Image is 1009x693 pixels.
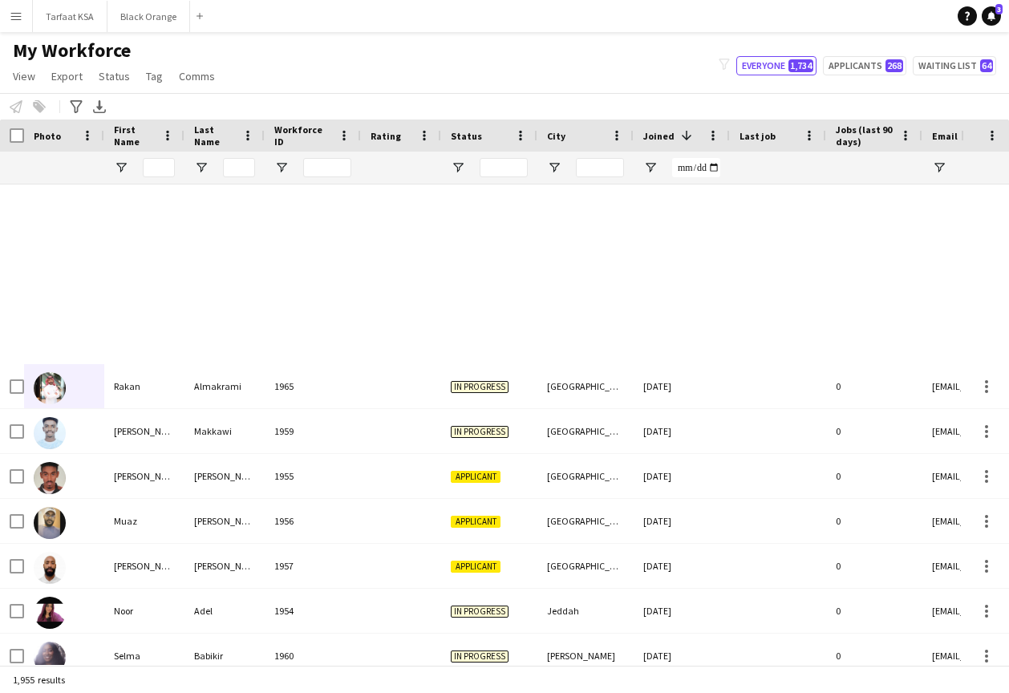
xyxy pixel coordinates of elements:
[643,130,675,142] span: Joined
[34,130,61,142] span: Photo
[194,124,236,148] span: Last Name
[980,59,993,72] span: 64
[634,364,730,408] div: [DATE]
[143,158,175,177] input: First Name Filter Input
[104,454,184,498] div: [PERSON_NAME]
[184,544,265,588] div: [PERSON_NAME]
[184,364,265,408] div: Almakrami
[826,454,922,498] div: 0
[274,124,332,148] span: Workforce ID
[995,4,1003,14] span: 3
[736,56,817,75] button: Everyone1,734
[265,499,361,543] div: 1956
[184,634,265,678] div: Babikir
[179,69,215,83] span: Comms
[537,544,634,588] div: [GEOGRAPHIC_DATA]
[104,499,184,543] div: Muaz
[826,409,922,453] div: 0
[788,59,813,72] span: 1,734
[184,409,265,453] div: Makkawi
[274,160,289,175] button: Open Filter Menu
[34,597,66,629] img: Noor Adel
[13,38,131,63] span: My Workforce
[451,426,509,438] span: In progress
[823,56,906,75] button: Applicants268
[885,59,903,72] span: 268
[634,589,730,633] div: [DATE]
[90,97,109,116] app-action-btn: Export XLSX
[114,160,128,175] button: Open Filter Menu
[451,160,465,175] button: Open Filter Menu
[99,69,130,83] span: Status
[982,6,1001,26] a: 3
[33,1,107,32] button: Tarfaat KSA
[826,544,922,588] div: 0
[537,409,634,453] div: [GEOGRAPHIC_DATA]
[303,158,351,177] input: Workforce ID Filter Input
[547,130,565,142] span: City
[537,454,634,498] div: [GEOGRAPHIC_DATA]
[45,66,89,87] a: Export
[451,130,482,142] span: Status
[451,381,509,393] span: In progress
[537,364,634,408] div: [GEOGRAPHIC_DATA]
[451,516,500,528] span: Applicant
[826,634,922,678] div: 0
[34,372,66,404] img: Rakan Almakrami
[634,499,730,543] div: [DATE]
[104,544,184,588] div: [PERSON_NAME]
[451,606,509,618] span: In progress
[172,66,221,87] a: Comms
[194,160,209,175] button: Open Filter Menu
[265,634,361,678] div: 1960
[634,409,730,453] div: [DATE]
[34,417,66,449] img: Ahmed Makkawi
[146,69,163,83] span: Tag
[104,364,184,408] div: Rakan
[634,454,730,498] div: [DATE]
[265,589,361,633] div: 1954
[576,158,624,177] input: City Filter Input
[826,589,922,633] div: 0
[92,66,136,87] a: Status
[265,364,361,408] div: 1965
[537,589,634,633] div: Jeddah
[34,642,66,674] img: Selma Babikir
[480,158,528,177] input: Status Filter Input
[67,97,86,116] app-action-btn: Advanced filters
[740,130,776,142] span: Last job
[643,160,658,175] button: Open Filter Menu
[932,130,958,142] span: Email
[451,561,500,573] span: Applicant
[6,66,42,87] a: View
[836,124,894,148] span: Jobs (last 90 days)
[140,66,169,87] a: Tag
[537,499,634,543] div: [GEOGRAPHIC_DATA]
[451,471,500,483] span: Applicant
[451,650,509,663] span: In progress
[932,160,946,175] button: Open Filter Menu
[265,544,361,588] div: 1957
[104,409,184,453] div: [PERSON_NAME]
[34,507,66,539] img: Muaz Mohammed
[13,69,35,83] span: View
[537,634,634,678] div: [PERSON_NAME]
[913,56,996,75] button: Waiting list64
[672,158,720,177] input: Joined Filter Input
[371,130,401,142] span: Rating
[104,634,184,678] div: Selma
[34,552,66,584] img: Mustafa Abdulhaleem
[223,158,255,177] input: Last Name Filter Input
[265,409,361,453] div: 1959
[184,454,265,498] div: [PERSON_NAME]
[634,544,730,588] div: [DATE]
[826,364,922,408] div: 0
[265,454,361,498] div: 1955
[51,69,83,83] span: Export
[107,1,190,32] button: Black Orange
[104,589,184,633] div: Noor
[184,499,265,543] div: [PERSON_NAME]
[114,124,156,148] span: First Name
[826,499,922,543] div: 0
[634,634,730,678] div: [DATE]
